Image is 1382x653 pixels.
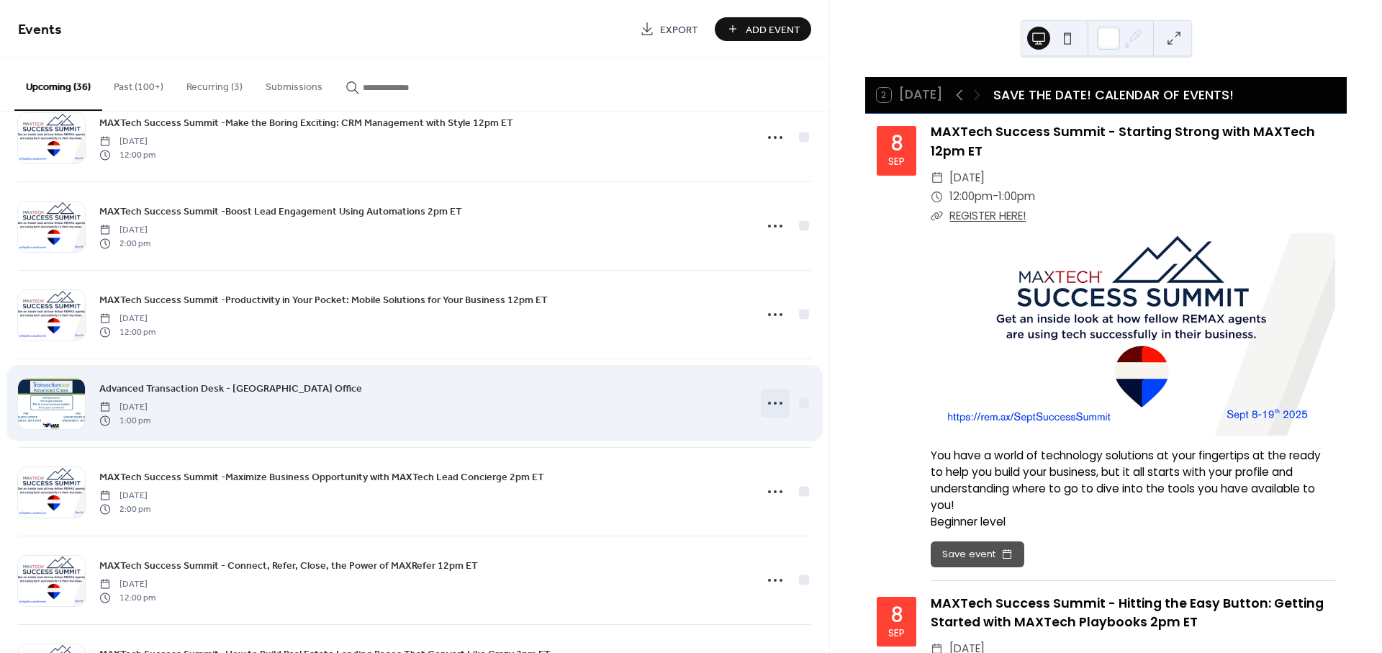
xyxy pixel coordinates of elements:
div: ​ [931,207,944,225]
div: 8 [890,605,903,626]
div: ​ [931,187,944,206]
button: Recurring (3) [175,58,254,109]
span: Events [18,16,62,44]
button: Add Event [715,17,811,41]
a: MAXTech Success Summit -Make the Boring Exciting: CRM Management with Style 12pm ET [99,114,513,131]
a: MAXTech Success Summit -Productivity in Your Pocket: Mobile Solutions for Your Business 12pm ET [99,292,548,308]
span: 2:00 pm [99,503,150,515]
span: 12:00 pm [99,591,155,604]
span: Add Event [746,22,800,37]
span: [DATE] [99,490,150,503]
div: SAVE THE DATE! CALENDAR OF EVENTS! [993,86,1234,104]
div: ​ [931,168,944,187]
span: [DATE] [99,401,150,414]
span: [DATE] [99,312,155,325]
span: 12:00pm [949,187,993,206]
a: REGISTER HERE! [949,208,1026,223]
a: Export [629,17,709,41]
span: 2:00 pm [99,237,150,250]
a: MAXTech Success Summit -Boost Lead Engagement Using Automations 2pm ET [99,203,462,220]
span: MAXTech Success Summit - Connect, Refer, Close, the Power of MAXRefer 12pm ET [99,559,478,574]
span: 12:00 pm [99,148,155,161]
a: Advanced Transaction Desk - [GEOGRAPHIC_DATA] Office [99,380,362,397]
button: Upcoming (36) [14,58,102,111]
span: MAXTech Success Summit -Maximize Business Opportunity with MAXTech Lead Concierge 2pm ET [99,470,544,485]
button: Past (100+) [102,58,175,109]
span: - [993,187,998,206]
a: MAXTech Success Summit - Connect, Refer, Close, the Power of MAXRefer 12pm ET [99,557,478,574]
div: Sep [888,157,905,167]
button: Submissions [254,58,334,109]
span: [DATE] [99,224,150,237]
div: 8 [890,134,903,154]
div: Sep [888,629,905,639]
button: Save event [931,541,1024,567]
span: [DATE] [99,135,155,148]
span: 1:00 pm [99,414,150,427]
a: MAXTech Success Summit -Maximize Business Opportunity with MAXTech Lead Concierge 2pm ET [99,469,544,485]
span: MAXTech Success Summit -Make the Boring Exciting: CRM Management with Style 12pm ET [99,116,513,131]
span: MAXTech Success Summit -Productivity in Your Pocket: Mobile Solutions for Your Business 12pm ET [99,293,548,308]
span: 12:00 pm [99,325,155,338]
span: 1:00pm [998,187,1035,206]
div: You have a world of technology solutions at your fingertips at the ready to help you build your b... [931,447,1335,531]
span: Export [660,22,698,37]
span: Advanced Transaction Desk - [GEOGRAPHIC_DATA] Office [99,382,362,397]
a: MAXTech Success Summit - Hitting the Easy Button: Getting Started with MAXTech Playbooks 2pm ET [931,595,1324,631]
span: [DATE] [99,578,155,591]
span: MAXTech Success Summit -Boost Lead Engagement Using Automations 2pm ET [99,204,462,220]
span: [DATE] [949,168,985,187]
a: MAXTech Success Summit - Starting Strong with MAXTech 12pm ET [931,123,1315,159]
